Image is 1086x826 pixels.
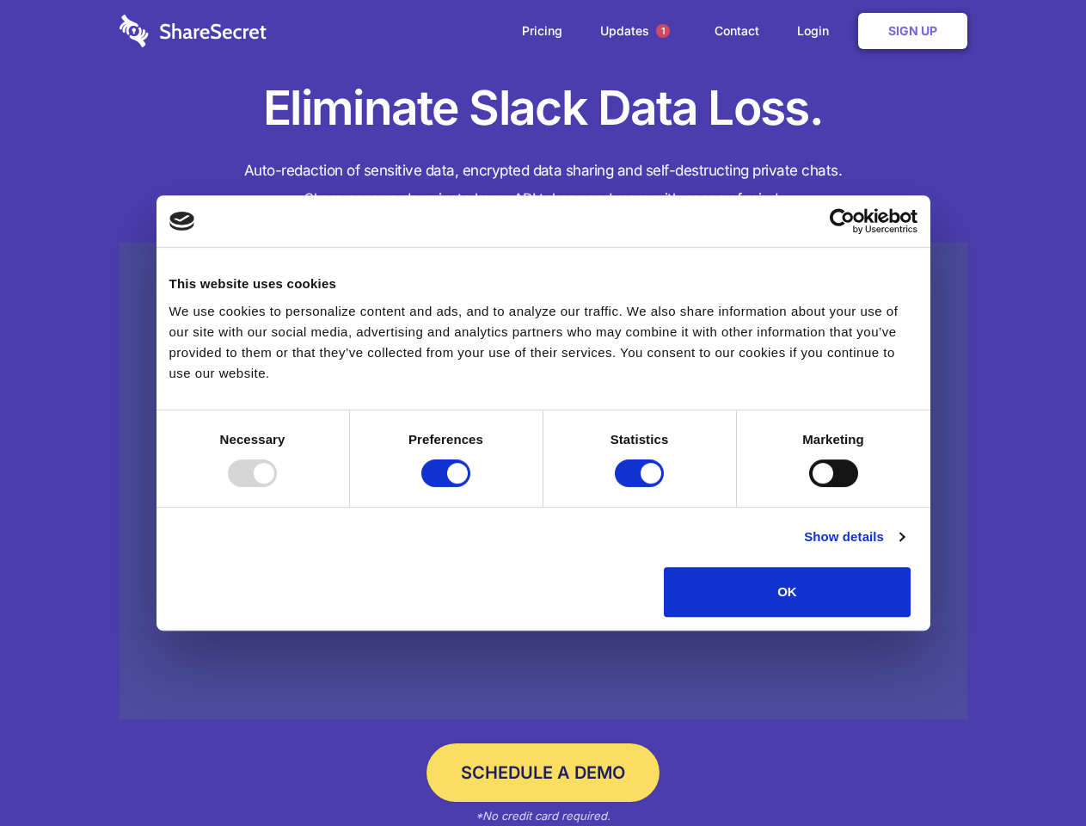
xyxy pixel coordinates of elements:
h4: Auto-redaction of sensitive data, encrypted data sharing and self-destructing private chats. Shar... [120,157,967,213]
a: Login [780,4,855,58]
div: This website uses cookies [169,274,917,294]
a: Contact [697,4,776,58]
h1: Eliminate Slack Data Loss. [120,77,967,139]
button: OK [664,567,911,617]
em: *No credit card required. [476,809,610,823]
a: Pricing [505,4,580,58]
span: 1 [656,24,670,38]
img: logo-wordmark-white-trans-d4663122ce5f474addd5e946df7df03e33cb6a1c49d2221995e7729f52c070b2.svg [120,15,267,47]
a: Wistia video thumbnail [120,243,967,720]
strong: Marketing [802,432,864,447]
div: We use cookies to personalize content and ads, and to analyze our traffic. We also share informat... [169,301,917,384]
strong: Preferences [408,432,483,447]
a: Schedule a Demo [426,743,660,802]
a: Usercentrics Cookiebot - opens in a new window [767,208,917,234]
strong: Necessary [220,432,285,447]
a: Show details [804,527,904,547]
img: logo [169,212,195,231]
strong: Statistics [610,432,669,447]
a: Sign Up [858,13,967,49]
